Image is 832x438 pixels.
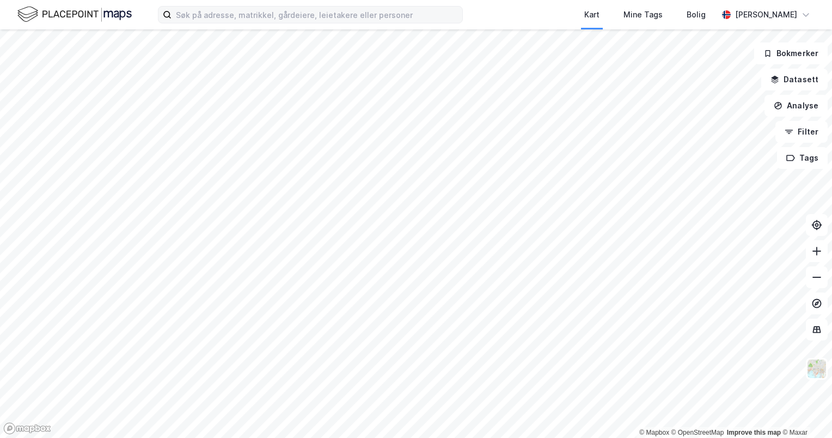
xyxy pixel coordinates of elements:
[775,121,828,143] button: Filter
[806,358,827,379] img: Z
[754,42,828,64] button: Bokmerker
[623,8,663,21] div: Mine Tags
[777,147,828,169] button: Tags
[584,8,599,21] div: Kart
[687,8,706,21] div: Bolig
[778,386,832,438] div: Kontrollprogram for chat
[671,429,724,436] a: OpenStreetMap
[172,7,462,23] input: Søk på adresse, matrikkel, gårdeiere, leietakere eller personer
[778,386,832,438] iframe: Chat Widget
[3,422,51,435] a: Mapbox homepage
[727,429,781,436] a: Improve this map
[735,8,797,21] div: [PERSON_NAME]
[761,69,828,90] button: Datasett
[639,429,669,436] a: Mapbox
[17,5,132,24] img: logo.f888ab2527a4732fd821a326f86c7f29.svg
[764,95,828,117] button: Analyse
